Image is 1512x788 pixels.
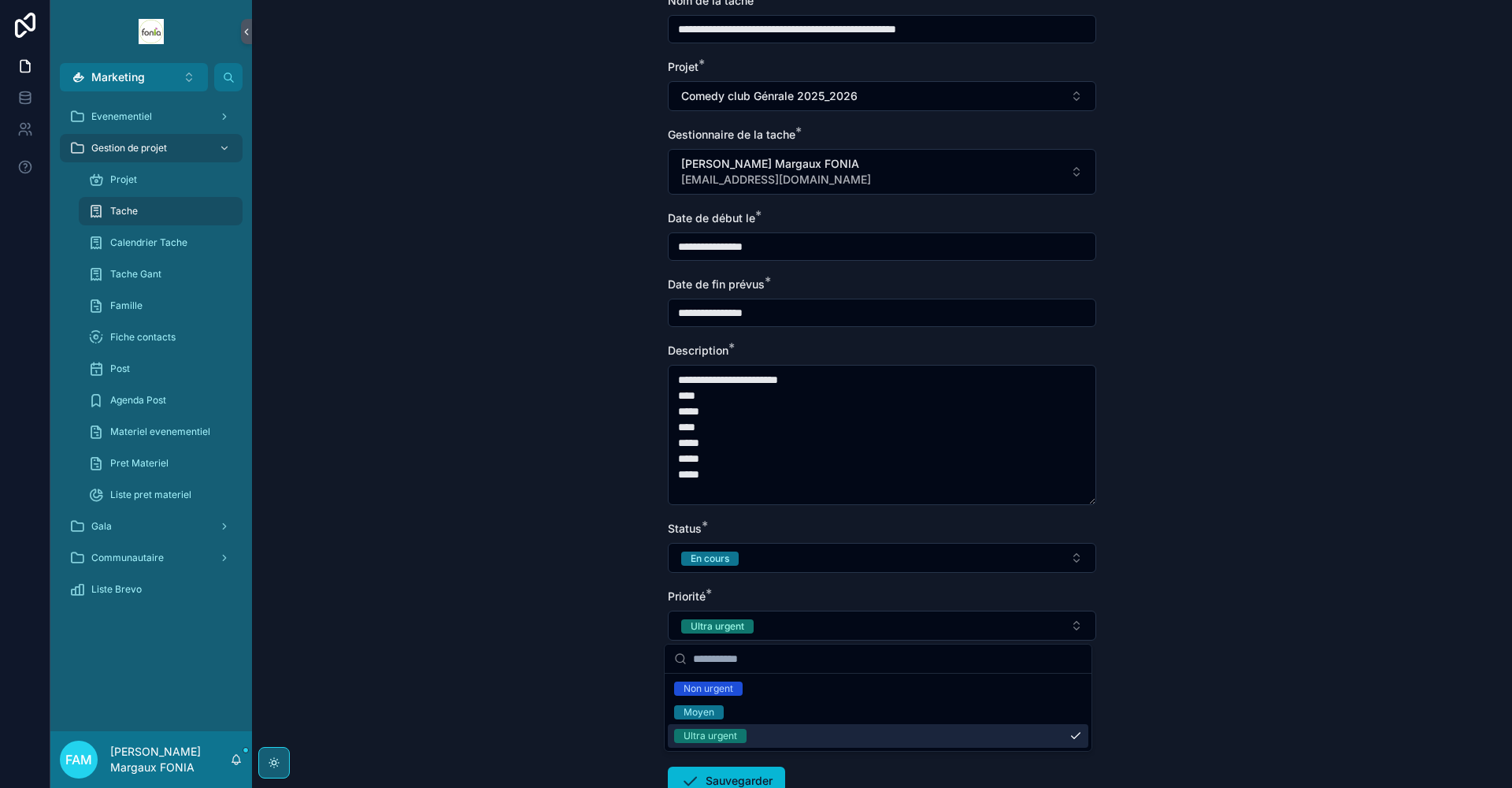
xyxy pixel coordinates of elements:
a: Post [79,355,243,383]
span: Date de début le [668,211,755,225]
button: Select Button [60,63,208,91]
div: En cours [691,552,729,566]
span: Tache [110,205,138,217]
span: Gala [91,520,112,533]
img: App logo [139,19,164,44]
div: Non urgent [684,682,733,696]
span: Materiel evenementiel [110,426,210,438]
span: Agenda Post [110,394,166,407]
div: Suggestions [665,674,1091,751]
a: Famille [79,292,243,320]
button: Select Button [668,543,1096,573]
span: Fiche contacts [110,331,176,344]
p: [PERSON_NAME] Margaux FONIA [110,744,230,775]
a: Tache Gant [79,260,243,288]
button: Select Button [668,611,1096,641]
span: FAM [65,750,92,769]
span: Communautaire [91,552,164,564]
span: Comedy club Génrale 2025_2026 [681,88,858,104]
span: Post [110,362,130,375]
span: Tache Gant [110,268,161,281]
a: Pret Materiel [79,449,243,478]
button: Select Button [668,81,1096,111]
button: Select Button [668,149,1096,195]
div: Moyen [684,705,714,719]
a: Liste Brevo [60,575,243,604]
span: Liste Brevo [91,583,142,596]
div: Ultra urgent [684,729,737,743]
span: Projet [668,60,699,73]
a: Evenementiel [60,102,243,131]
span: Evenementiel [91,110,152,123]
span: Date de fin prévus [668,277,765,291]
span: Famille [110,299,143,312]
a: Agenda Post [79,386,243,414]
span: Priorité [668,589,706,603]
span: Description [668,344,728,357]
span: Status [668,522,702,535]
a: Projet [79,165,243,194]
span: Gestionnaire de la tache [668,128,795,141]
div: Ultra urgent [691,619,744,634]
a: Materiel evenementiel [79,418,243,446]
span: Pret Materiel [110,457,169,470]
span: Projet [110,173,137,186]
a: Calendrier Tache [79,229,243,257]
span: Liste pret materiel [110,489,191,501]
a: Liste pret materiel [79,481,243,509]
a: Gestion de projet [60,134,243,162]
a: Communautaire [60,544,243,572]
div: scrollable content [50,91,252,624]
span: Gestion de projet [91,142,167,154]
span: [EMAIL_ADDRESS][DOMAIN_NAME] [681,172,871,188]
span: Marketing [91,69,145,85]
span: [PERSON_NAME] Margaux FONIA [681,156,871,172]
span: Calendrier Tache [110,236,187,249]
a: Tache [79,197,243,225]
a: Gala [60,512,243,541]
a: Fiche contacts [79,323,243,351]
